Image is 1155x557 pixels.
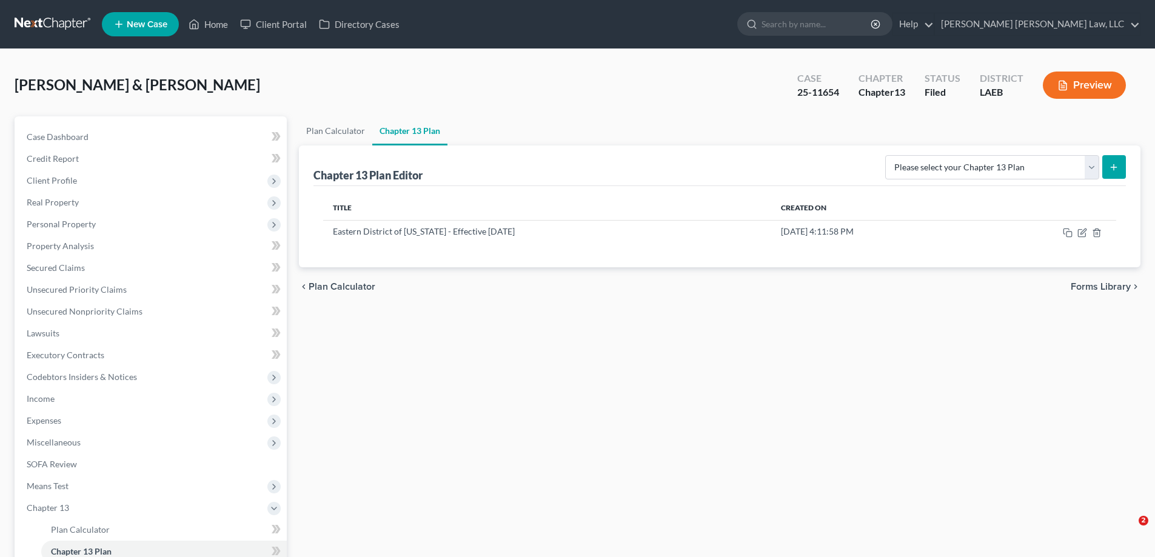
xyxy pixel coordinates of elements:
iframe: Intercom live chat [1114,516,1143,545]
span: Codebtors Insiders & Notices [27,372,137,382]
a: Property Analysis [17,235,287,257]
span: Case Dashboard [27,132,89,142]
a: Home [182,13,234,35]
a: Directory Cases [313,13,406,35]
th: Created On [771,196,976,220]
span: Miscellaneous [27,437,81,447]
span: Lawsuits [27,328,59,338]
span: Plan Calculator [51,524,110,535]
span: Chapter 13 [27,502,69,513]
span: Personal Property [27,219,96,229]
a: Executory Contracts [17,344,287,366]
div: Chapter [859,85,905,99]
div: Case [797,72,839,85]
th: Title [323,196,771,220]
div: Chapter 13 Plan Editor [313,168,423,182]
span: Income [27,393,55,404]
span: Client Profile [27,175,77,185]
span: Executory Contracts [27,350,104,360]
span: SOFA Review [27,459,77,469]
span: [PERSON_NAME] & [PERSON_NAME] [15,76,260,93]
a: Unsecured Priority Claims [17,279,287,301]
a: [PERSON_NAME] [PERSON_NAME] Law, LLC [935,13,1140,35]
span: Credit Report [27,153,79,164]
span: Real Property [27,197,79,207]
a: Chapter 13 Plan [372,116,447,145]
a: Plan Calculator [299,116,372,145]
div: Chapter [859,72,905,85]
span: Expenses [27,415,61,425]
div: 25-11654 [797,85,839,99]
td: Eastern District of [US_STATE] - Effective [DATE] [323,220,771,243]
button: chevron_left Plan Calculator [299,282,375,292]
span: 2 [1139,516,1148,525]
td: [DATE] 4:11:58 PM [771,220,976,243]
a: Help [893,13,934,35]
span: 13 [894,86,905,98]
input: Search by name... [762,13,872,35]
span: Unsecured Priority Claims [27,284,127,295]
span: Property Analysis [27,241,94,251]
a: Plan Calculator [41,519,287,541]
a: SOFA Review [17,453,287,475]
span: Forms Library [1071,282,1131,292]
a: Client Portal [234,13,313,35]
span: Secured Claims [27,262,85,273]
span: New Case [127,20,167,29]
span: Plan Calculator [309,282,375,292]
a: Credit Report [17,148,287,170]
span: Chapter 13 Plan [51,546,112,556]
div: District [980,72,1023,85]
button: Forms Library chevron_right [1071,282,1140,292]
a: Unsecured Nonpriority Claims [17,301,287,322]
div: LAEB [980,85,1023,99]
i: chevron_left [299,282,309,292]
span: Means Test [27,481,69,491]
button: Preview [1043,72,1126,99]
a: Lawsuits [17,322,287,344]
span: Unsecured Nonpriority Claims [27,306,142,316]
a: Secured Claims [17,257,287,279]
div: Filed [925,85,960,99]
i: chevron_right [1131,282,1140,292]
div: Status [925,72,960,85]
a: Case Dashboard [17,126,287,148]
